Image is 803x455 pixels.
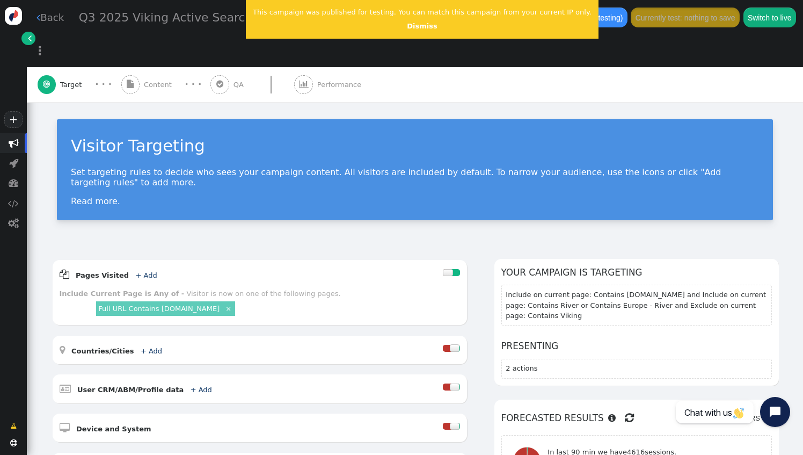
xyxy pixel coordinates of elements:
a: + [4,111,23,128]
a: + Add [191,386,212,394]
div: Visitor Targeting [71,133,759,158]
button: Switch to live [743,8,796,27]
span:  [28,33,32,44]
a:  [3,417,24,435]
section: Include on current page: Contains [DOMAIN_NAME] and Include on current page: Contains River or Co... [501,285,772,326]
a:  QA [210,67,294,103]
span: Q3 2025 Viking Active Search Banner (Retail) [79,11,345,24]
h6: Presenting [501,340,772,353]
b: Device and System [76,425,151,433]
a:  Pages Visited + Add [60,271,173,279]
a: Read more. [71,196,120,206]
span:  [608,414,616,422]
span:  [60,345,65,355]
span:  [60,423,70,433]
span:  [9,178,19,188]
b: Pages Visited [76,271,129,279]
a:  Content · · · [121,67,211,103]
span:  [9,138,19,148]
span:  [10,421,17,431]
span:  [625,410,634,426]
a: + Add [141,347,162,355]
a: + Add [135,271,157,279]
a: Full URL Contains [DOMAIN_NAME] [98,305,220,313]
a:  User CRM/ABM/Profile data + Add [60,386,228,394]
b: Countries/Cities [71,347,134,355]
h6: Forecasted results [501,407,772,430]
a:  [21,32,35,45]
a: Dismiss [407,22,437,30]
span:  [60,269,69,279]
div: · · · [185,78,201,91]
img: logo-icon.svg [5,7,23,25]
h6: Your campaign is targeting [501,266,772,279]
button: Currently test: nothing to save [631,8,740,27]
span: Performance [317,80,366,90]
span: Target [60,80,86,90]
span:  [299,80,309,88]
span:  [36,12,40,23]
p: Set targeting rules to decide who sees your campaign content. All visitors are included by defaul... [71,167,759,187]
a: ⋮ [27,35,53,67]
span:  [60,384,71,394]
div: Visitor is now on one of the following pages. [186,290,340,298]
div: · · · [95,78,112,91]
a: × [224,304,233,313]
span: QA [233,80,248,90]
span:  [8,198,19,208]
span:  [8,218,19,228]
span:  [10,439,17,446]
span:  [9,158,18,168]
span: 2 actions [506,364,537,372]
span:  [216,80,223,88]
a: Back [36,10,64,25]
span:  [43,80,50,88]
a:  Target · · · [38,67,121,103]
a:  Countries/Cities + Add [60,347,179,355]
a:  Device and System [60,425,167,433]
span:  [127,80,134,88]
b: User CRM/ABM/Profile data [77,386,184,394]
a:  Performance [294,67,384,103]
span: Content [144,80,176,90]
b: Include Current Page is Any of - [60,290,185,298]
